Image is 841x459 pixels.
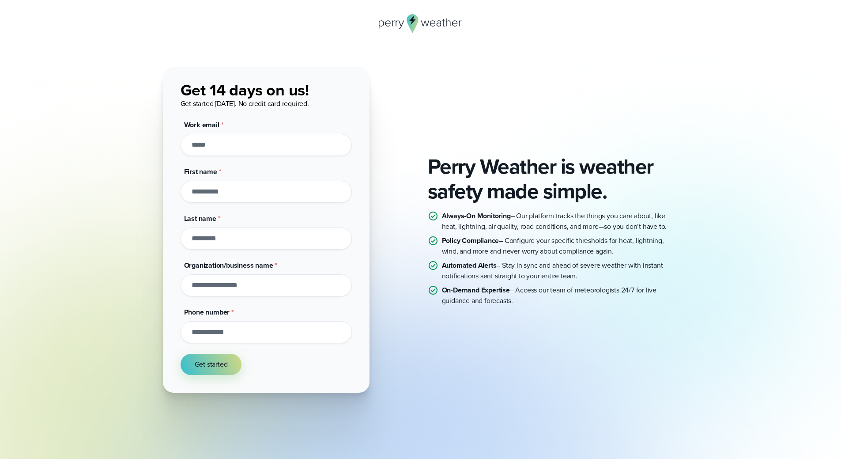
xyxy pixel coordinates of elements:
[442,285,510,295] strong: On-Demand Expertise
[184,260,273,270] span: Organization/business name
[181,354,242,375] button: Get started
[442,260,679,281] p: – Stay in sync and ahead of severe weather with instant notifications sent straight to your entir...
[442,260,497,270] strong: Automated Alerts
[442,235,679,257] p: – Configure your specific thresholds for heat, lightning, wind, and more and never worry about co...
[184,120,219,130] span: Work email
[184,213,216,224] span: Last name
[195,359,228,370] span: Get started
[428,154,679,204] h2: Perry Weather is weather safety made simple.
[442,211,679,232] p: – Our platform tracks the things you care about, like heat, lightning, air quality, road conditio...
[442,211,511,221] strong: Always-On Monitoring
[181,99,309,109] span: Get started [DATE]. No credit card required.
[184,167,217,177] span: First name
[442,285,679,306] p: – Access our team of meteorologists 24/7 for live guidance and forecasts.
[181,78,309,102] span: Get 14 days on us!
[184,307,230,317] span: Phone number
[442,235,499,246] strong: Policy Compliance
